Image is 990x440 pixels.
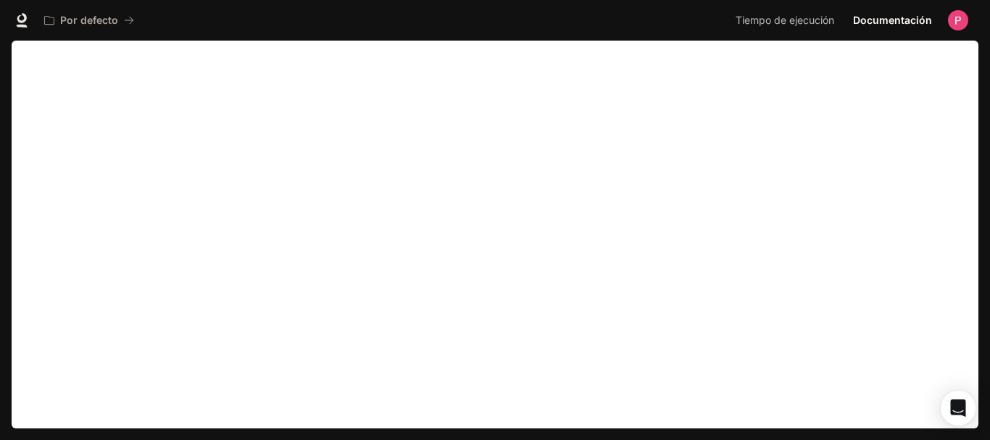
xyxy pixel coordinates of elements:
a: Tiempo de ejecución [730,6,846,35]
a: Documentación [847,6,938,35]
button: Avatar de usuario [944,6,973,35]
button: Todos los espacios de trabajo [38,6,141,35]
font: Tiempo de ejecución [736,14,834,26]
img: Avatar de usuario [948,10,968,30]
iframe: Documentación [12,41,978,440]
div: Abrir Intercom Messenger [941,391,976,426]
font: Documentación [853,14,932,26]
font: Por defecto [60,14,118,26]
